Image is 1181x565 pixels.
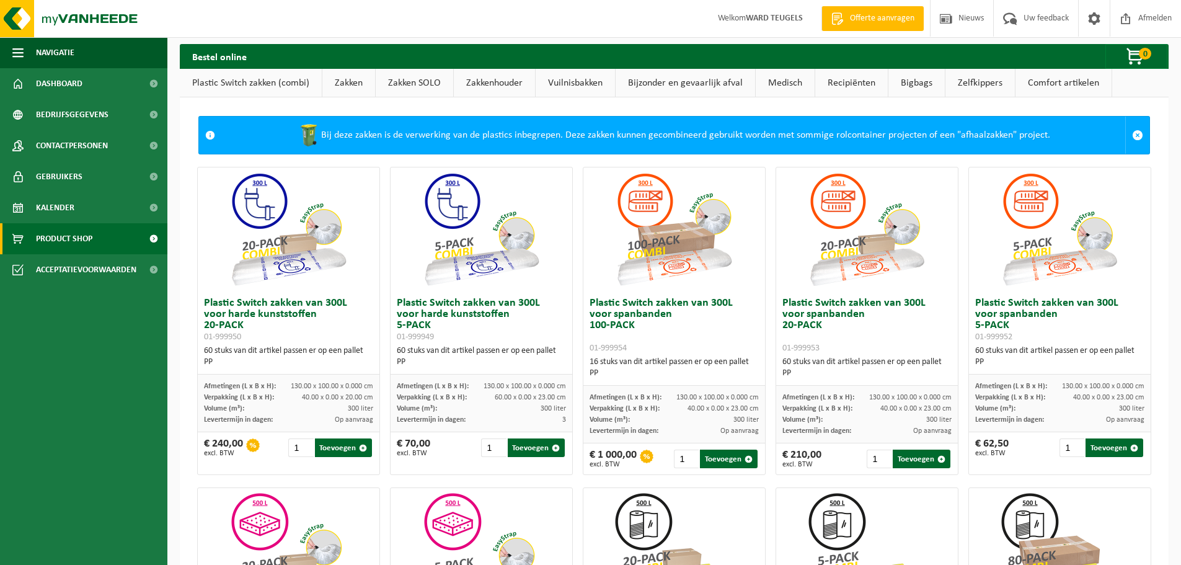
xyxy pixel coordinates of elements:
button: Toevoegen [1086,438,1143,457]
div: € 240,00 [204,438,243,457]
span: Offerte aanvragen [847,12,918,25]
img: WB-0240-HPE-GN-50.png [296,123,321,148]
span: Levertermijn in dagen: [975,416,1044,424]
span: 01-999950 [204,332,241,342]
div: 16 stuks van dit artikel passen er op een pallet [590,357,759,379]
span: excl. BTW [590,461,637,468]
a: Offerte aanvragen [821,6,924,31]
a: Zakken [322,69,375,97]
span: excl. BTW [204,450,243,457]
span: 130.00 x 100.00 x 0.000 cm [484,383,566,390]
span: Volume (m³): [590,416,630,424]
input: 1 [288,438,313,457]
span: Afmetingen (L x B x H): [590,394,661,401]
span: Contactpersonen [36,130,108,161]
a: Comfort artikelen [1015,69,1112,97]
span: Levertermijn in dagen: [782,427,851,435]
span: 300 liter [733,416,759,424]
div: PP [204,357,373,368]
span: Bedrijfsgegevens [36,99,108,130]
span: Op aanvraag [720,427,759,435]
button: Toevoegen [508,438,565,457]
a: Sluit melding [1125,117,1149,154]
span: 40.00 x 0.00 x 23.00 cm [880,405,952,412]
span: 01-999954 [590,344,627,353]
div: PP [397,357,566,368]
span: Afmetingen (L x B x H): [204,383,276,390]
span: Verpakking (L x B x H): [204,394,274,401]
span: 01-999949 [397,332,434,342]
span: Op aanvraag [1106,416,1144,424]
div: € 210,00 [782,450,821,468]
span: 130.00 x 100.00 x 0.000 cm [869,394,952,401]
span: Acceptatievoorwaarden [36,254,136,285]
span: 40.00 x 0.00 x 20.00 cm [302,394,373,401]
div: € 1 000,00 [590,450,637,468]
button: Toevoegen [315,438,373,457]
span: 40.00 x 0.00 x 23.00 cm [1073,394,1144,401]
img: 01-999950 [226,167,350,291]
span: Verpakking (L x B x H): [782,405,852,412]
div: 60 stuks van dit artikel passen er op een pallet [397,345,566,368]
span: Verpakking (L x B x H): [590,405,660,412]
img: 01-999952 [997,167,1121,291]
a: Bigbags [888,69,945,97]
span: 300 liter [348,405,373,412]
h3: Plastic Switch zakken van 300L voor spanbanden 20-PACK [782,298,952,354]
a: Bijzonder en gevaarlijk afval [616,69,755,97]
a: Vuilnisbakken [536,69,615,97]
div: Bij deze zakken is de verwerking van de plastics inbegrepen. Deze zakken kunnen gecombineerd gebr... [221,117,1125,154]
span: 60.00 x 0.00 x 23.00 cm [495,394,566,401]
div: 60 stuks van dit artikel passen er op een pallet [782,357,952,379]
span: Volume (m³): [782,416,823,424]
span: 130.00 x 100.00 x 0.000 cm [676,394,759,401]
strong: WARD TEUGELS [746,14,803,23]
h2: Bestel online [180,44,259,68]
div: 60 stuks van dit artikel passen er op een pallet [204,345,373,368]
span: excl. BTW [782,461,821,468]
div: PP [590,368,759,379]
span: excl. BTW [397,450,430,457]
h3: Plastic Switch zakken van 300L voor spanbanden 5-PACK [975,298,1144,342]
button: Toevoegen [893,450,950,468]
span: 300 liter [926,416,952,424]
div: € 62,50 [975,438,1009,457]
span: 0 [1139,48,1151,60]
input: 1 [1059,438,1084,457]
span: Afmetingen (L x B x H): [975,383,1047,390]
span: 300 liter [1119,405,1144,412]
span: 130.00 x 100.00 x 0.000 cm [1062,383,1144,390]
button: 0 [1105,44,1167,69]
span: 40.00 x 0.00 x 23.00 cm [688,405,759,412]
a: Medisch [756,69,815,97]
span: Volume (m³): [397,405,437,412]
h3: Plastic Switch zakken van 300L voor harde kunststoffen 5-PACK [397,298,566,342]
div: PP [975,357,1144,368]
span: excl. BTW [975,450,1009,457]
span: 300 liter [541,405,566,412]
span: Volume (m³): [204,405,244,412]
img: 01-999954 [612,167,736,291]
h3: Plastic Switch zakken van 300L voor spanbanden 100-PACK [590,298,759,354]
span: Op aanvraag [913,427,952,435]
img: 01-999949 [419,167,543,291]
span: Afmetingen (L x B x H): [782,394,854,401]
a: Recipiënten [815,69,888,97]
img: 01-999953 [805,167,929,291]
span: Product Shop [36,223,92,254]
span: Dashboard [36,68,82,99]
div: PP [782,368,952,379]
span: 01-999952 [975,332,1012,342]
input: 1 [867,450,891,468]
a: Zakkenhouder [454,69,535,97]
input: 1 [674,450,699,468]
span: 130.00 x 100.00 x 0.000 cm [291,383,373,390]
div: € 70,00 [397,438,430,457]
a: Plastic Switch zakken (combi) [180,69,322,97]
span: 3 [562,416,566,424]
div: 60 stuks van dit artikel passen er op een pallet [975,345,1144,368]
span: Navigatie [36,37,74,68]
span: Verpakking (L x B x H): [975,394,1045,401]
a: Zakken SOLO [376,69,453,97]
span: Op aanvraag [335,416,373,424]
